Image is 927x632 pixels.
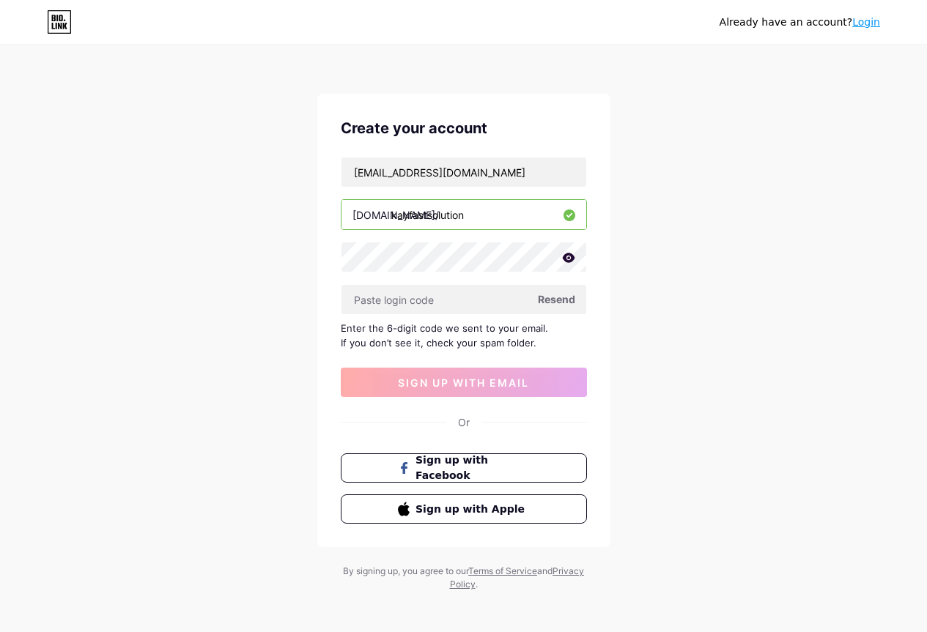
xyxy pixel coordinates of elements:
button: Sign up with Apple [341,494,587,524]
div: By signing up, you agree to our and . [339,565,588,591]
div: Already have an account? [720,15,880,30]
div: Or [458,414,470,430]
a: Login [852,16,880,28]
button: Sign up with Facebook [341,453,587,483]
div: Enter the 6-digit code we sent to your email. If you don’t see it, check your spam folder. [341,321,587,350]
span: Sign up with Facebook [416,453,529,483]
div: Create your account [341,117,587,139]
input: username [341,200,586,229]
input: Paste login code [341,285,586,314]
input: Email [341,157,586,187]
button: sign up with email [341,368,587,397]
span: Sign up with Apple [416,502,529,517]
a: Terms of Service [468,565,537,576]
div: [DOMAIN_NAME]/ [352,207,439,223]
span: sign up with email [398,376,529,389]
span: Resend [538,291,575,307]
